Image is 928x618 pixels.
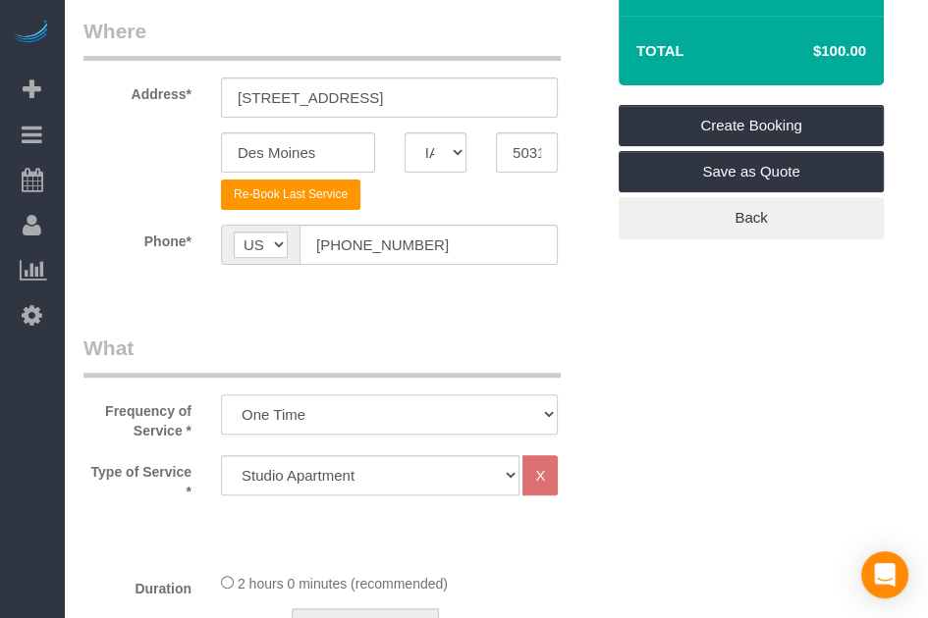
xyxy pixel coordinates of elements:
label: Phone* [69,225,206,251]
span: 2 hours 0 minutes (recommended) [238,576,448,592]
label: Duration [69,572,206,598]
a: Save as Quote [619,151,884,192]
legend: What [83,334,561,378]
h4: $100.00 [754,43,866,60]
input: City* [221,132,375,173]
strong: Total [636,42,684,59]
a: Back [619,197,884,238]
div: Open Intercom Messenger [861,551,908,598]
img: Automaid Logo [12,20,51,47]
input: Zip Code* [496,132,558,173]
label: Frequency of Service * [69,394,206,440]
button: Re-Book Last Service [221,180,360,210]
label: Type of Service * [69,455,206,501]
a: Create Booking [619,105,884,146]
label: Address* [69,77,206,104]
input: Phone* [300,225,558,265]
legend: Where [83,17,561,61]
